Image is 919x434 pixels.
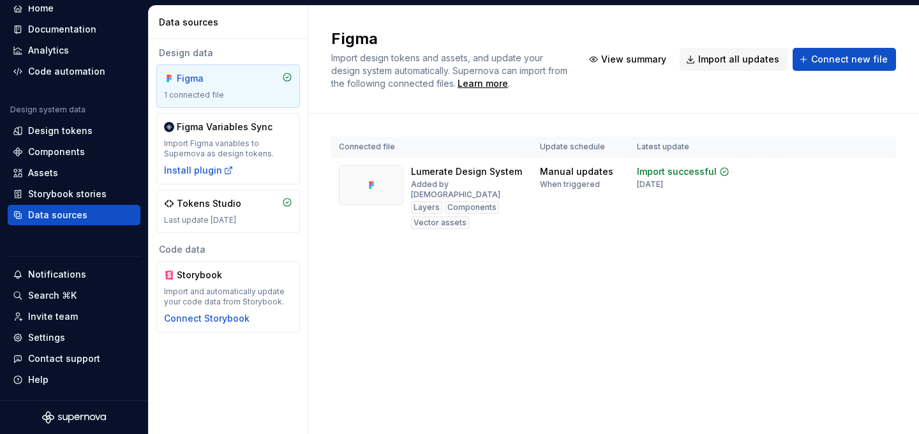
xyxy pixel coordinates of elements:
span: Import design tokens and assets, and update your design system automatically. Supernova can impor... [331,52,570,89]
div: Components [445,201,499,214]
th: Update schedule [532,137,629,158]
a: Data sources [8,205,140,225]
button: Help [8,370,140,390]
span: Connect new file [811,53,888,66]
button: Connect new file [793,48,896,71]
a: Analytics [8,40,140,61]
button: Search ⌘K [8,285,140,306]
div: Design data [156,47,300,59]
h2: Figma [331,29,567,49]
div: Assets [28,167,58,179]
div: Search ⌘K [28,289,77,302]
a: Design tokens [8,121,140,141]
a: Tokens StudioLast update [DATE] [156,190,300,233]
div: Import and automatically update your code data from Storybook. [164,287,292,307]
div: Lumerate Design System [411,165,522,178]
div: Data sources [159,16,303,29]
div: Storybook stories [28,188,107,200]
div: Analytics [28,44,69,57]
div: Tokens Studio [177,197,241,210]
div: Manual updates [540,165,613,178]
div: Figma Variables Sync [177,121,273,133]
a: StorybookImport and automatically update your code data from Storybook.Connect Storybook [156,261,300,333]
button: View summary [583,48,675,71]
a: Components [8,142,140,162]
a: Assets [8,163,140,183]
button: Install plugin [164,164,234,177]
div: Code automation [28,65,105,78]
button: Notifications [8,264,140,285]
a: Figma Variables SyncImport Figma variables to Supernova as design tokens.Install plugin [156,113,300,184]
div: [DATE] [637,179,663,190]
button: Connect Storybook [164,312,250,325]
a: Figma1 connected file [156,64,300,108]
div: Vector assets [411,216,469,229]
button: Contact support [8,348,140,369]
svg: Supernova Logo [42,411,106,424]
a: Learn more [458,77,508,90]
div: Storybook [177,269,238,281]
div: Design system data [10,105,86,115]
a: Documentation [8,19,140,40]
a: Storybook stories [8,184,140,204]
a: Code automation [8,61,140,82]
a: Settings [8,327,140,348]
a: Invite team [8,306,140,327]
div: Last update [DATE] [164,215,292,225]
div: Invite team [28,310,78,323]
div: Figma [177,72,238,85]
th: Connected file [331,137,532,158]
div: Added by [DEMOGRAPHIC_DATA] [411,179,525,200]
div: 1 connected file [164,90,292,100]
div: Data sources [28,209,87,221]
span: View summary [601,53,666,66]
div: Documentation [28,23,96,36]
div: Import Figma variables to Supernova as design tokens. [164,138,292,159]
div: Import successful [637,165,717,178]
div: Settings [28,331,65,344]
div: When triggered [540,179,600,190]
div: Design tokens [28,124,93,137]
div: Home [28,2,54,15]
div: Help [28,373,49,386]
div: Code data [156,243,300,256]
div: Notifications [28,268,86,281]
div: Contact support [28,352,100,365]
div: Layers [411,201,442,214]
span: . [456,79,510,89]
span: Import all updates [698,53,779,66]
th: Latest update [629,137,742,158]
div: Components [28,146,85,158]
button: Import all updates [680,48,788,71]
